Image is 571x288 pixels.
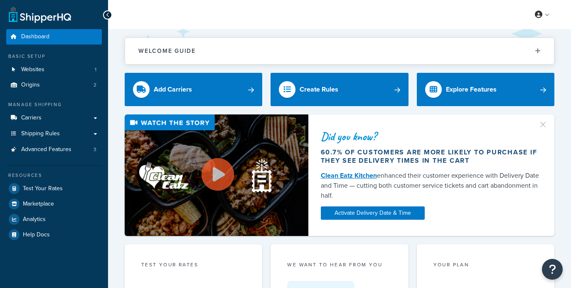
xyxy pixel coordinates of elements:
span: Origins [21,82,40,89]
li: Websites [6,62,102,77]
span: Test Your Rates [23,185,63,192]
span: 1 [95,66,96,73]
a: Advanced Features3 [6,142,102,157]
a: Analytics [6,212,102,227]
div: Add Carriers [154,84,192,95]
span: Shipping Rules [21,130,60,137]
span: Dashboard [21,33,49,40]
div: Explore Features [446,84,497,95]
span: Marketplace [23,201,54,208]
li: Advanced Features [6,142,102,157]
span: 2 [94,82,96,89]
button: Welcome Guide [125,38,554,64]
h2: Welcome Guide [138,48,196,54]
span: Analytics [23,216,46,223]
a: Shipping Rules [6,126,102,142]
div: Basic Setup [6,53,102,60]
a: Websites1 [6,62,102,77]
div: Test your rates [141,261,246,271]
p: we want to hear from you [287,261,391,268]
div: 60.7% of customers are more likely to purchase if they see delivery times in the cart [321,148,542,165]
div: enhanced their customer experience with Delivery Date and Time — cutting both customer service ti... [321,171,542,201]
a: Test Your Rates [6,181,102,196]
a: Dashboard [6,29,102,45]
span: Websites [21,66,44,73]
div: Create Rules [300,84,338,95]
a: Add Carriers [125,73,262,106]
span: Advanced Features [21,146,71,153]
img: Video thumbnail [125,114,308,236]
div: Your Plan [433,261,538,271]
div: Manage Shipping [6,101,102,108]
li: Origins [6,77,102,93]
button: Open Resource Center [542,259,563,280]
div: Resources [6,172,102,179]
a: Origins2 [6,77,102,93]
a: Activate Delivery Date & Time [321,206,425,220]
a: Carriers [6,110,102,126]
a: Marketplace [6,196,102,211]
a: Help Docs [6,227,102,242]
span: 3 [94,146,96,153]
div: Did you know? [321,131,542,142]
a: Explore Features [417,73,554,106]
a: Clean Eatz Kitchen [321,171,377,180]
span: Help Docs [23,231,50,238]
a: Create Rules [271,73,408,106]
span: Carriers [21,114,42,122]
